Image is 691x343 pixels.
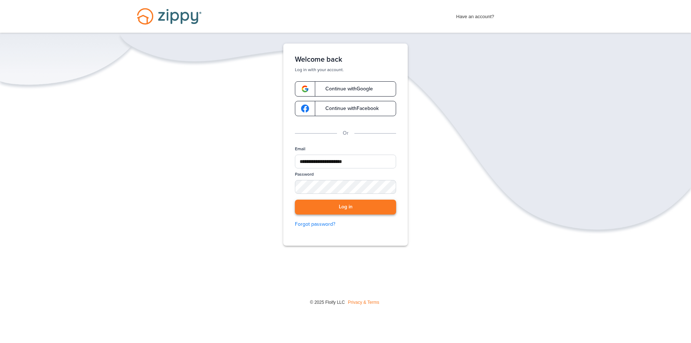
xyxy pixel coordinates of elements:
a: Forgot password? [295,220,396,228]
img: google-logo [301,85,309,93]
span: Continue with Facebook [318,106,379,111]
input: Password [295,180,396,194]
a: google-logoContinue withGoogle [295,81,396,97]
a: Privacy & Terms [348,300,379,305]
p: Log in with your account. [295,67,396,73]
p: Or [343,129,349,137]
h1: Welcome back [295,55,396,64]
a: google-logoContinue withFacebook [295,101,396,116]
label: Email [295,146,305,152]
img: google-logo [301,105,309,113]
span: Have an account? [456,9,494,21]
button: Log in [295,200,396,215]
span: Continue with Google [318,86,373,91]
input: Email [295,155,396,168]
label: Password [295,171,314,177]
span: © 2025 Floify LLC [310,300,345,305]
